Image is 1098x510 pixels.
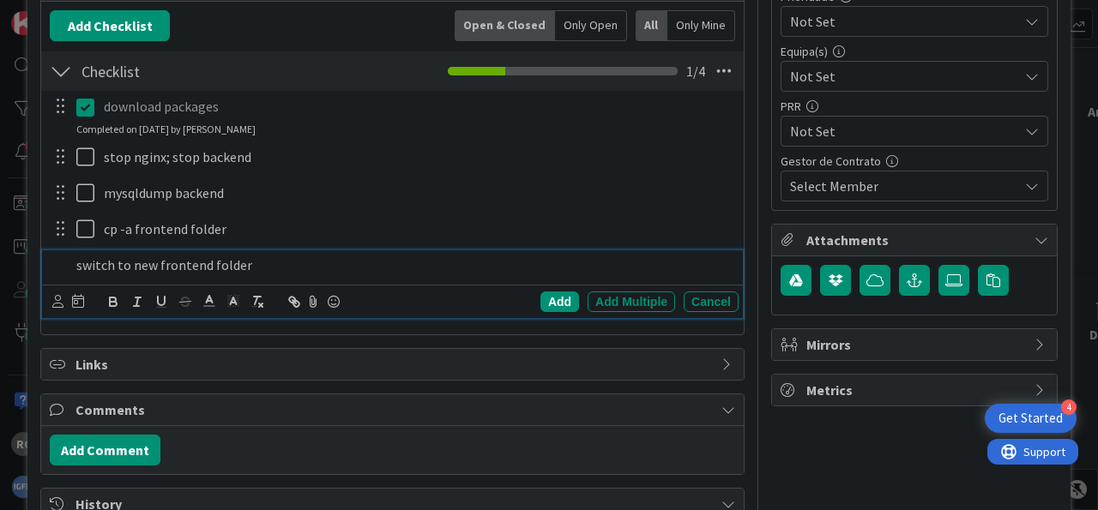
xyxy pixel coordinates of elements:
div: Add Multiple [588,291,675,312]
div: Only Mine [667,10,735,41]
div: 4 [1061,399,1077,415]
div: Completed on [DATE] by [PERSON_NAME] [76,122,256,137]
div: Open Get Started checklist, remaining modules: 4 [985,404,1077,433]
span: Support [36,3,78,23]
button: Add Checklist [50,10,170,41]
input: Add Checklist... [75,56,361,87]
p: download packages [104,97,732,117]
div: Add [540,291,579,312]
div: Open & Closed [455,10,555,41]
span: Select Member [790,176,878,196]
div: Only Open [555,10,627,41]
div: All [636,10,667,41]
span: Comments [75,399,713,420]
p: stop nginx; stop backend [104,147,732,167]
div: Gestor de Contrato [781,155,1048,167]
span: Metrics [806,380,1026,400]
span: Not Set [790,66,1018,87]
span: Not Set [790,121,1018,141]
button: Add Comment [50,435,160,465]
span: Attachments [806,230,1026,250]
p: mysqldump backend [104,183,732,203]
span: Not Set [790,9,1010,33]
div: Cancel [684,291,739,312]
div: PRR [781,100,1048,112]
p: switch to new frontend folder [76,255,732,275]
p: cp -a frontend folder [104,219,732,239]
span: Mirrors [806,334,1026,355]
div: Equipa(s) [781,45,1048,57]
span: Links [75,354,713,375]
span: 1 / 4 [686,61,705,81]
div: Get Started [998,410,1063,427]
